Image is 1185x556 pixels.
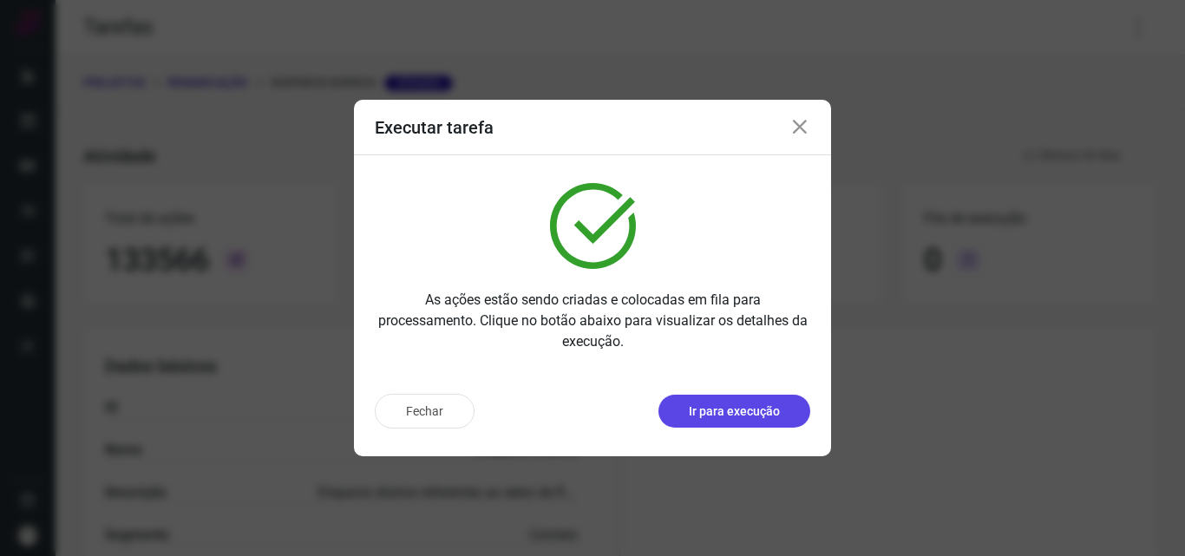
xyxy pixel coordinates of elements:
button: Fechar [375,394,475,428]
p: Ir para execução [689,402,780,421]
p: As ações estão sendo criadas e colocadas em fila para processamento. Clique no botão abaixo para ... [375,290,810,352]
h3: Executar tarefa [375,117,494,138]
img: verified.svg [550,183,636,269]
button: Ir para execução [658,395,810,428]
